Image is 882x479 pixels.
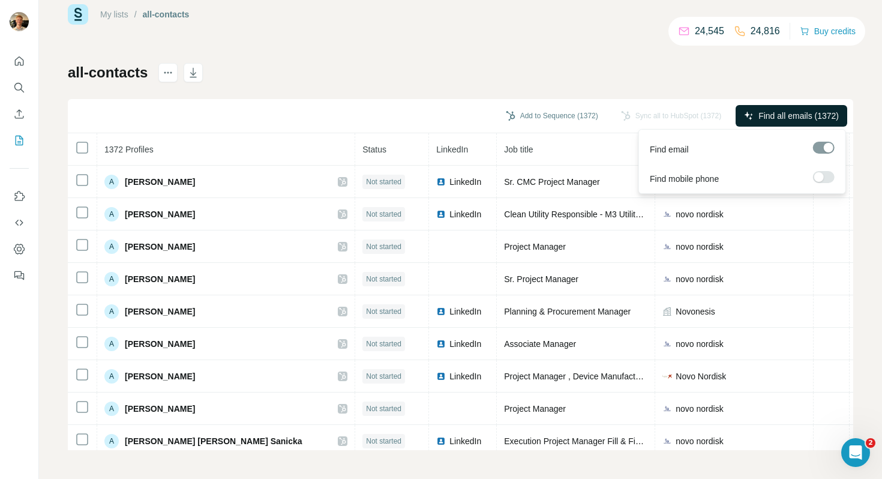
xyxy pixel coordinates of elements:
[676,208,723,220] span: novo nordisk
[676,435,723,447] span: novo nordisk
[68,63,148,82] h1: all-contacts
[504,404,566,414] span: Project Manager
[366,339,401,349] span: Not started
[449,176,481,188] span: LinkedIn
[662,372,672,381] img: company-logo
[104,145,154,154] span: 1372 Profiles
[125,435,302,447] span: [PERSON_NAME] [PERSON_NAME] Sanicka
[676,241,723,253] span: novo nordisk
[104,207,119,221] div: A
[366,274,401,285] span: Not started
[504,145,533,154] span: Job title
[104,369,119,384] div: A
[104,337,119,351] div: A
[504,209,664,219] span: Clean Utility Responsible - M3 Utility South
[504,177,600,187] span: Sr. CMC Project Manager
[104,434,119,448] div: A
[366,241,401,252] span: Not started
[662,436,672,446] img: company-logo
[676,403,723,415] span: novo nordisk
[366,403,401,414] span: Not started
[158,63,178,82] button: actions
[125,273,195,285] span: [PERSON_NAME]
[436,307,446,316] img: LinkedIn logo
[676,370,726,382] span: Novo Nordisk
[736,105,847,127] button: Find all emails (1372)
[662,274,672,284] img: company-logo
[143,8,190,20] div: all-contacts
[366,176,401,187] span: Not started
[10,77,29,98] button: Search
[125,338,195,350] span: [PERSON_NAME]
[10,238,29,260] button: Dashboard
[504,339,576,349] span: Associate Manager
[449,435,481,447] span: LinkedIn
[841,438,870,467] iframe: Intercom live chat
[366,306,401,317] span: Not started
[104,304,119,319] div: A
[497,107,607,125] button: Add to Sequence (1372)
[104,402,119,416] div: A
[125,370,195,382] span: [PERSON_NAME]
[650,173,719,185] span: Find mobile phone
[449,370,481,382] span: LinkedIn
[436,145,468,154] span: LinkedIn
[104,239,119,254] div: A
[125,306,195,318] span: [PERSON_NAME]
[366,371,401,382] span: Not started
[504,307,631,316] span: Planning & Procurement Manager
[504,372,706,381] span: Project Manager , Device Manufacturing Development
[10,185,29,207] button: Use Surfe on LinkedIn
[436,209,446,219] img: LinkedIn logo
[366,436,401,447] span: Not started
[10,103,29,125] button: Enrich CSV
[676,338,723,350] span: novo nordisk
[436,177,446,187] img: LinkedIn logo
[866,438,875,448] span: 2
[10,265,29,286] button: Feedback
[758,110,839,122] span: Find all emails (1372)
[100,10,128,19] a: My lists
[10,50,29,72] button: Quick start
[676,273,723,285] span: novo nordisk
[449,338,481,350] span: LinkedIn
[504,242,566,252] span: Project Manager
[362,145,386,154] span: Status
[10,12,29,31] img: Avatar
[125,208,195,220] span: [PERSON_NAME]
[662,242,672,252] img: company-logo
[676,306,715,318] span: Novonesis
[751,24,780,38] p: 24,816
[436,372,446,381] img: LinkedIn logo
[504,436,690,446] span: Execution Project Manager Fill & Finish Expantion
[800,23,856,40] button: Buy credits
[125,176,195,188] span: [PERSON_NAME]
[134,8,137,20] li: /
[695,24,724,38] p: 24,545
[449,208,481,220] span: LinkedIn
[662,339,672,349] img: company-logo
[449,306,481,318] span: LinkedIn
[436,339,446,349] img: LinkedIn logo
[104,272,119,286] div: A
[10,130,29,151] button: My lists
[650,143,689,155] span: Find email
[662,404,672,414] img: company-logo
[504,274,578,284] span: Sr. Project Manager
[10,212,29,233] button: Use Surfe API
[436,436,446,446] img: LinkedIn logo
[366,209,401,220] span: Not started
[104,175,119,189] div: A
[125,241,195,253] span: [PERSON_NAME]
[125,403,195,415] span: [PERSON_NAME]
[68,4,88,25] img: Surfe Logo
[662,209,672,219] img: company-logo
